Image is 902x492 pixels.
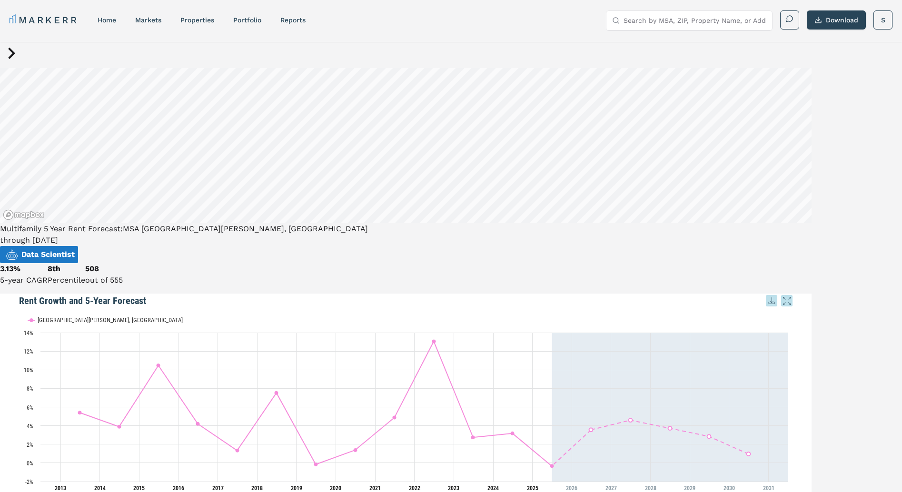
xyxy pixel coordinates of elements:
[330,485,341,492] tspan: 2020
[196,422,200,426] path: Tuesday, 28 Jun, 20:00, 4.2. Fort Collins, CO.
[98,16,116,24] a: home
[881,15,885,25] span: S
[251,485,263,492] tspan: 2018
[236,449,239,453] path: Wednesday, 28 Jun, 20:00, 1.33. Fort Collins, CO.
[409,485,420,492] tspan: 2022
[807,10,866,30] button: Download
[873,10,892,30] button: S
[369,485,381,492] tspan: 2021
[624,11,766,30] input: Search by MSA, ZIP, Property Name, or Address
[393,415,396,419] path: Monday, 28 Jun, 20:00, 4.88. Fort Collins, CO.
[550,464,554,468] path: Saturday, 28 Jun, 20:00, -0.34. Fort Collins, CO.
[763,485,774,492] tspan: 2031
[212,485,224,492] tspan: 2017
[48,264,60,273] strong: 8th
[471,435,475,439] path: Wednesday, 28 Jun, 20:00, 2.74. Fort Collins, CO.
[605,485,617,492] tspan: 2027
[527,485,538,492] tspan: 2025
[275,391,278,395] path: Thursday, 28 Jun, 20:00, 7.52. Fort Collins, CO.
[157,364,160,367] path: Sunday, 28 Jun, 20:00, 10.47. Fort Collins, CO.
[668,426,672,430] path: Wednesday, 28 Jun, 20:00, 3.72. Fort Collins, CO.
[25,479,33,485] text: -2%
[24,330,33,336] text: 14%
[118,425,121,429] path: Saturday, 28 Jun, 20:00, 3.89. Fort Collins, CO.
[233,16,261,24] a: Portfolio
[10,13,79,27] a: MARKERR
[27,385,33,392] text: 8%
[3,209,45,220] a: Mapbox logo
[291,485,302,492] tspan: 2019
[173,485,184,492] tspan: 2016
[19,294,793,308] h5: Rent Growth and 5-Year Forecast
[27,460,33,467] text: 0%
[566,485,577,492] tspan: 2026
[724,485,735,492] tspan: 2030
[48,275,85,286] p: Percentile
[280,16,306,24] a: reports
[629,418,633,422] path: Monday, 28 Jun, 20:00, 4.59. Fort Collins, CO.
[589,428,593,432] path: Sunday, 28 Jun, 20:00, 3.56. Fort Collins, CO.
[645,485,656,492] tspan: 2028
[85,275,123,286] p: out of 555
[511,432,515,435] path: Friday, 28 Jun, 20:00, 3.17. Fort Collins, CO.
[180,16,214,24] a: properties
[38,316,183,324] text: [GEOGRAPHIC_DATA][PERSON_NAME], [GEOGRAPHIC_DATA]
[135,16,161,24] a: markets
[27,442,33,448] text: 2%
[684,485,695,492] tspan: 2029
[354,448,357,452] path: Sunday, 28 Jun, 20:00, 1.38. Fort Collins, CO.
[133,485,145,492] tspan: 2015
[27,423,33,430] text: 4%
[94,485,106,492] tspan: 2014
[432,339,436,343] path: Tuesday, 28 Jun, 20:00, 13.06. Fort Collins, CO.
[24,348,33,355] text: 12%
[707,434,711,438] path: Thursday, 28 Jun, 20:00, 2.84. Fort Collins, CO.
[24,367,33,374] text: 10%
[27,404,33,411] text: 6%
[448,485,459,492] tspan: 2023
[85,264,99,273] strong: 508
[747,452,751,456] path: Friday, 28 Jun, 20:00, 0.96. Fort Collins, CO.
[78,411,82,414] path: Friday, 28 Jun, 20:00, 5.4. Fort Collins, CO.
[487,485,499,492] tspan: 2024
[21,249,75,260] span: Data Scientist
[314,462,318,466] path: Friday, 28 Jun, 20:00, -0.16. Fort Collins, CO.
[55,485,66,492] tspan: 2013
